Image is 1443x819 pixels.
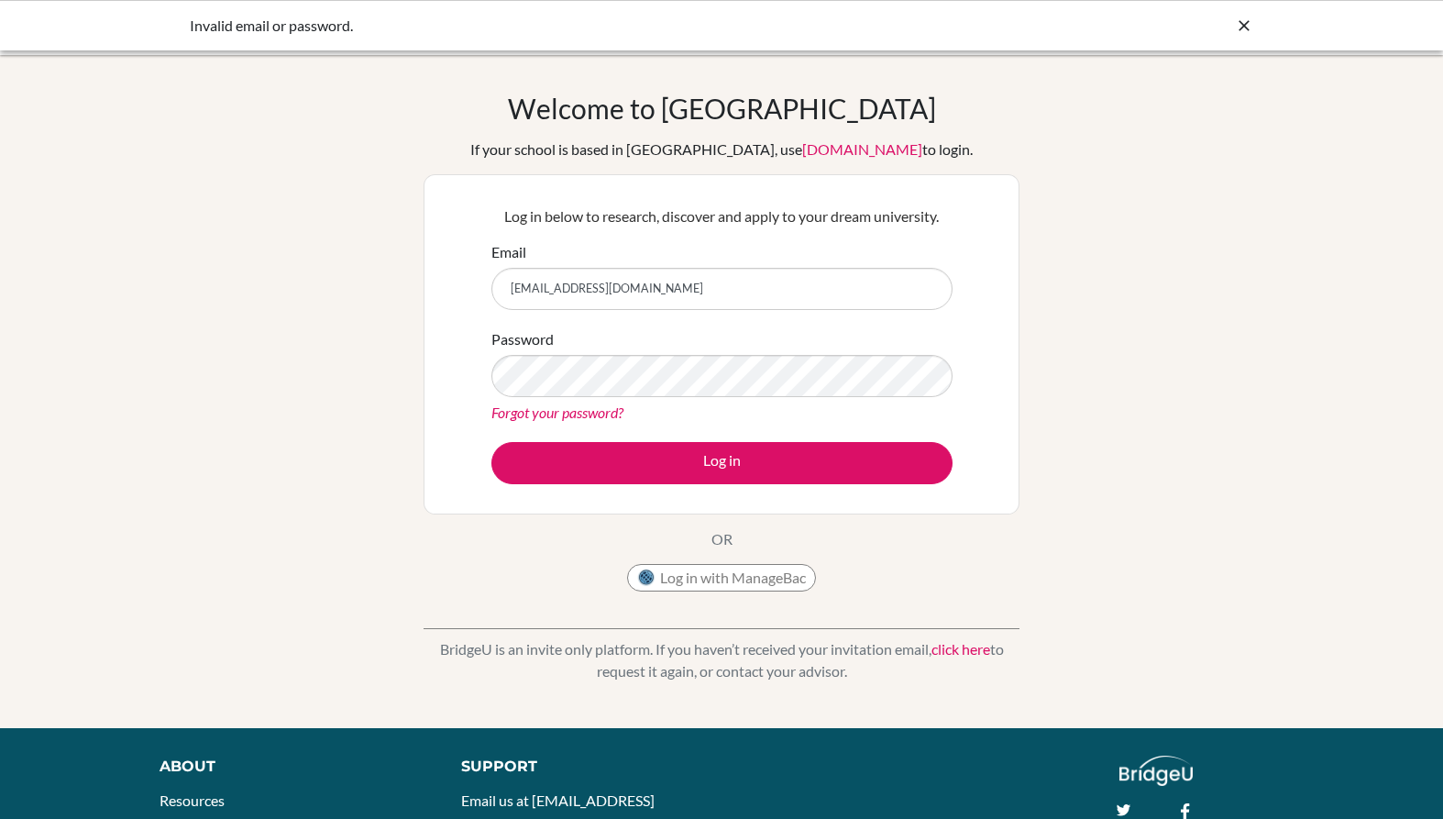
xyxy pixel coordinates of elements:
h1: Welcome to [GEOGRAPHIC_DATA] [508,92,936,125]
p: Log in below to research, discover and apply to your dream university. [491,205,953,227]
a: click here [931,640,990,658]
p: BridgeU is an invite only platform. If you haven’t received your invitation email, to request it ... [424,638,1019,682]
div: If your school is based in [GEOGRAPHIC_DATA], use to login. [470,138,973,160]
a: Forgot your password? [491,404,623,421]
a: [DOMAIN_NAME] [802,140,922,158]
label: Email [491,241,526,263]
label: Password [491,328,554,350]
button: Log in with ManageBac [627,564,816,592]
div: Support [461,756,702,778]
button: Log in [491,442,953,484]
div: About [160,756,420,778]
p: OR [711,528,733,550]
div: Invalid email or password. [190,15,978,37]
a: Resources [160,791,225,809]
img: logo_white@2x-f4f0deed5e89b7ecb1c2cc34c3e3d731f90f0f143d5ea2071677605dd97b5244.png [1119,756,1194,786]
